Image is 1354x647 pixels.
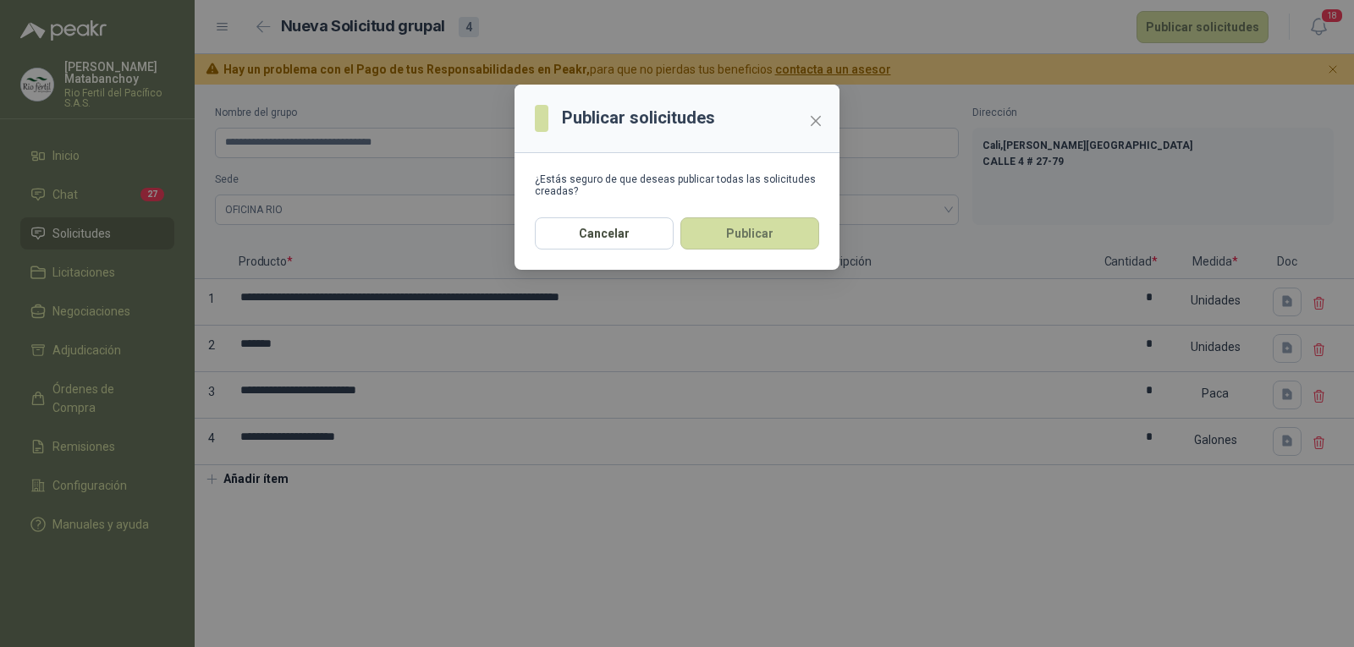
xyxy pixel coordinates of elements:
button: Close [802,107,829,134]
button: Cancelar [535,217,674,249]
div: ¿Estás seguro de que deseas publicar todas las solicitudes creadas? [535,173,819,197]
button: Publicar [680,217,819,249]
span: close [809,114,823,128]
h3: Publicar solicitudes [562,105,715,131]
